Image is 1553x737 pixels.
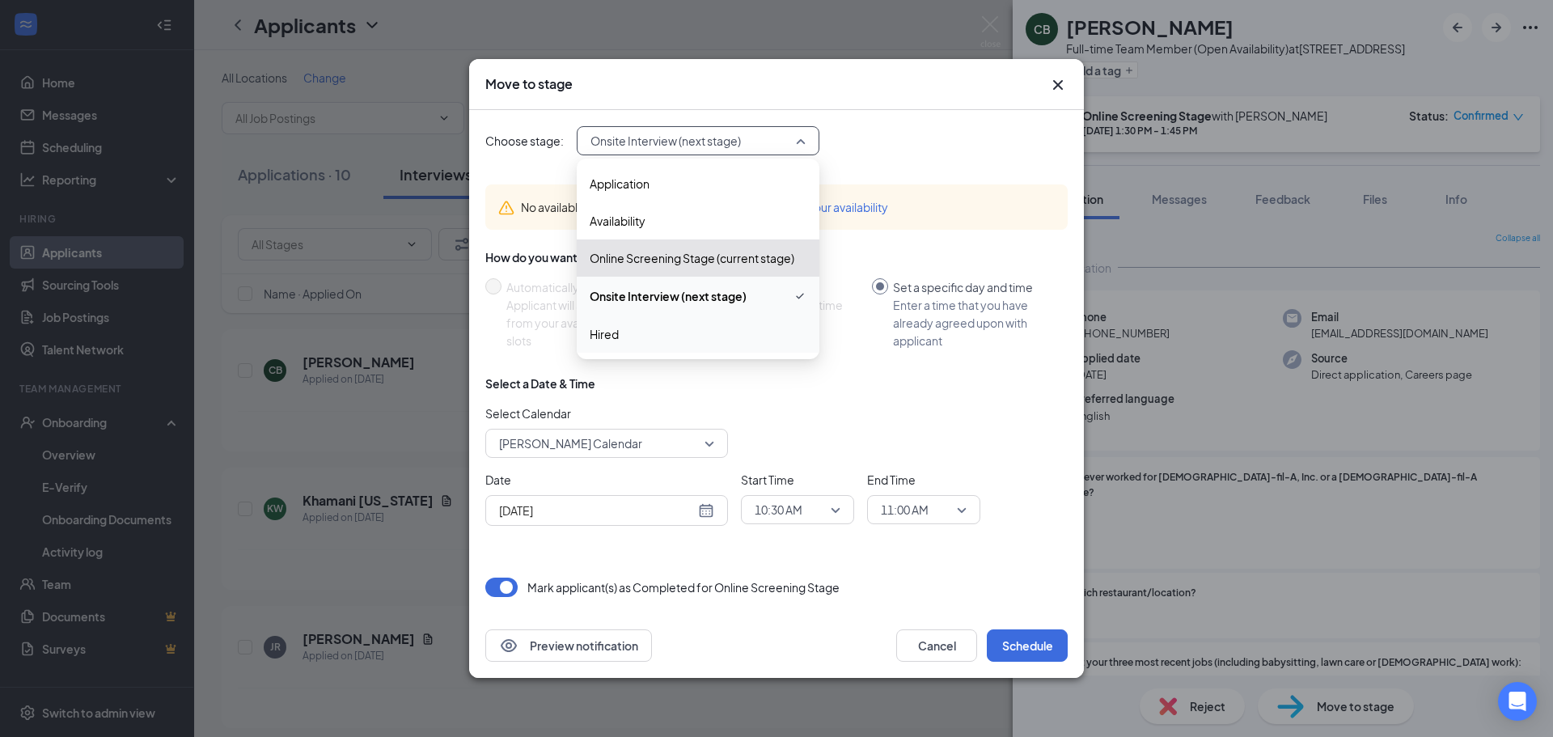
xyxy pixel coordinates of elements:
div: Enter a time that you have already agreed upon with applicant [893,296,1055,349]
button: Close [1048,75,1068,95]
button: Schedule [987,629,1068,662]
div: How do you want to schedule time with the applicant? [485,249,1068,265]
span: 11:00 AM [881,498,929,522]
div: Open Intercom Messenger [1498,682,1537,721]
h3: Move to stage [485,75,573,93]
span: [PERSON_NAME] Calendar [499,431,642,455]
span: Onsite Interview (next stage) [590,287,747,305]
button: EyePreview notification [485,629,652,662]
span: Availability [590,212,645,230]
div: Select a Date & Time [485,375,595,392]
button: Cancel [896,629,977,662]
span: Select Calendar [485,405,728,422]
div: No available time slots to automatically schedule. [521,198,1055,216]
span: End Time [867,471,980,489]
p: Mark applicant(s) as Completed for Online Screening Stage [527,579,840,595]
span: Onsite Interview (next stage) [590,129,741,153]
div: Applicant will select from your available time slots [506,296,633,349]
button: Add your availability [784,198,888,216]
span: Choose stage: [485,132,564,150]
svg: Warning [498,200,514,216]
svg: Checkmark [793,286,806,306]
span: Start Time [741,471,854,489]
span: Online Screening Stage (current stage) [590,249,794,267]
div: Set a specific day and time [893,278,1055,296]
input: Aug 26, 2025 [499,502,695,519]
span: Application [590,175,650,193]
div: Automatically [506,278,633,296]
span: Date [485,471,728,489]
svg: Cross [1048,75,1068,95]
span: Hired [590,325,619,343]
svg: Eye [499,636,518,655]
span: 10:30 AM [755,498,802,522]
